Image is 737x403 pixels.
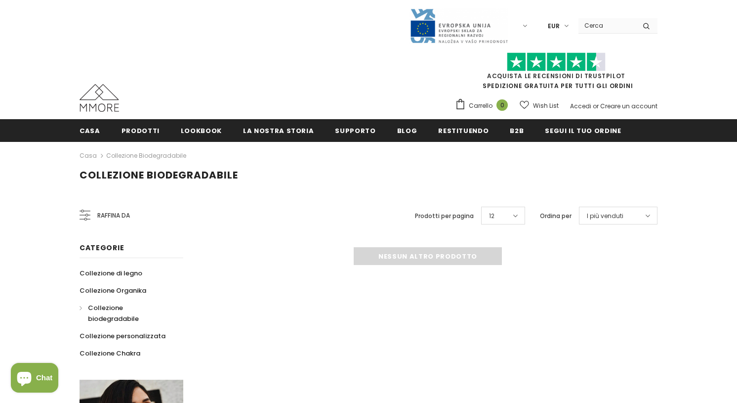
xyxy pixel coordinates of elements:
[243,126,314,135] span: La nostra storia
[80,282,146,299] a: Collezione Organika
[487,72,625,80] a: Acquista le recensioni di TrustPilot
[548,21,560,31] span: EUR
[122,119,160,141] a: Prodotti
[106,151,186,160] a: Collezione biodegradabile
[570,102,591,110] a: Accedi
[80,299,172,327] a: Collezione biodegradabile
[80,265,142,282] a: Collezione di legno
[600,102,657,110] a: Creare un account
[397,126,417,135] span: Blog
[80,126,100,135] span: Casa
[438,119,489,141] a: Restituendo
[80,119,100,141] a: Casa
[496,99,508,111] span: 0
[80,168,238,182] span: Collezione biodegradabile
[409,8,508,44] img: Javni Razpis
[243,119,314,141] a: La nostra storia
[80,243,124,253] span: Categorie
[533,101,559,111] span: Wish List
[80,150,97,162] a: Casa
[593,102,599,110] span: or
[489,211,494,221] span: 12
[510,119,524,141] a: B2B
[587,211,623,221] span: I più venduti
[455,57,657,90] span: SPEDIZIONE GRATUITA PER TUTTI GLI ORDINI
[88,303,139,323] span: Collezione biodegradabile
[510,126,524,135] span: B2B
[455,98,513,113] a: Carrello 0
[8,363,61,395] inbox-online-store-chat: Shopify online store chat
[415,211,474,221] label: Prodotti per pagina
[520,97,559,114] a: Wish List
[397,119,417,141] a: Blog
[80,331,165,341] span: Collezione personalizzata
[80,286,146,295] span: Collezione Organika
[80,345,140,362] a: Collezione Chakra
[545,119,621,141] a: Segui il tuo ordine
[80,269,142,278] span: Collezione di legno
[540,211,572,221] label: Ordina per
[335,126,375,135] span: supporto
[181,126,222,135] span: Lookbook
[181,119,222,141] a: Lookbook
[80,349,140,358] span: Collezione Chakra
[578,18,635,33] input: Search Site
[335,119,375,141] a: supporto
[507,52,606,72] img: Fidati di Pilot Stars
[438,126,489,135] span: Restituendo
[545,126,621,135] span: Segui il tuo ordine
[122,126,160,135] span: Prodotti
[80,327,165,345] a: Collezione personalizzata
[80,84,119,112] img: Casi MMORE
[409,21,508,30] a: Javni Razpis
[97,210,130,221] span: Raffina da
[469,101,492,111] span: Carrello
